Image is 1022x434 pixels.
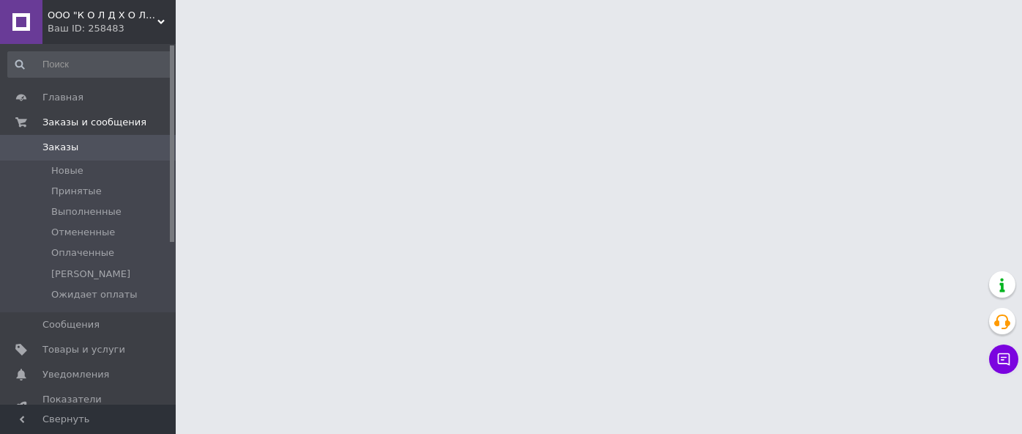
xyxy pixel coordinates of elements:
[42,141,78,154] span: Заказы
[48,9,157,22] span: ООО "К О Л Д Х О Л О Д"
[42,343,125,356] span: Товары и услуги
[51,246,114,260] span: Оплаченные
[7,51,173,78] input: Поиск
[42,318,100,331] span: Сообщения
[51,288,138,301] span: Ожидает оплаты
[51,205,122,218] span: Выполненные
[42,116,146,129] span: Заказы и сообщения
[51,185,102,198] span: Принятые
[42,393,135,419] span: Показатели работы компании
[989,345,1018,374] button: Чат с покупателем
[42,91,83,104] span: Главная
[42,368,109,381] span: Уведомления
[48,22,176,35] div: Ваш ID: 258483
[51,268,130,281] span: [PERSON_NAME]
[51,226,115,239] span: Отмененные
[51,164,83,177] span: Новые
